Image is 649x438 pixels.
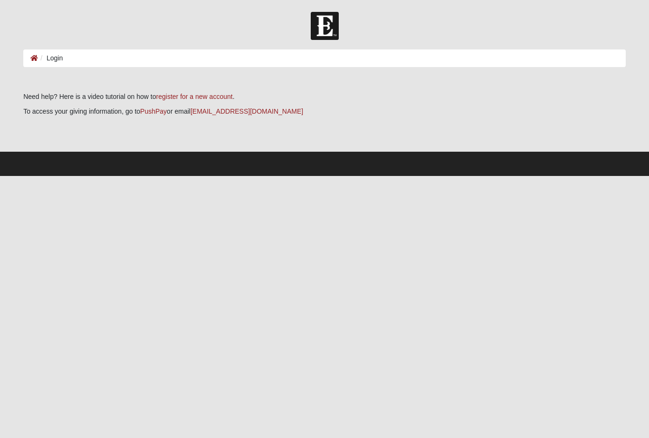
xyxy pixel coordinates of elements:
[156,93,233,100] a: register for a new account
[23,107,626,117] p: To access your giving information, go to or email
[191,107,303,115] a: [EMAIL_ADDRESS][DOMAIN_NAME]
[140,107,167,115] a: PushPay
[311,12,339,40] img: Church of Eleven22 Logo
[23,92,626,102] p: Need help? Here is a video tutorial on how to .
[38,53,63,63] li: Login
